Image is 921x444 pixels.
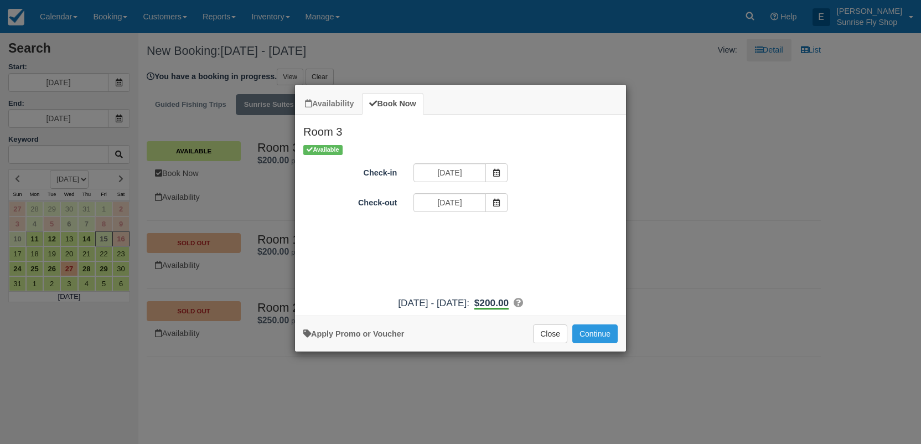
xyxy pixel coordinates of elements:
[398,297,467,308] span: [DATE] - [DATE]
[474,297,509,309] b: $200.00
[295,115,626,143] h2: Room 3
[295,296,626,310] div: :
[298,93,361,115] a: Availability
[303,145,343,154] span: Available
[572,324,618,343] button: Add to Booking
[533,324,567,343] button: Close
[295,115,626,310] div: Item Modal
[295,163,405,179] label: Check-in
[303,329,404,338] a: Apply Voucher
[295,193,405,209] label: Check-out
[362,93,423,115] a: Book Now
